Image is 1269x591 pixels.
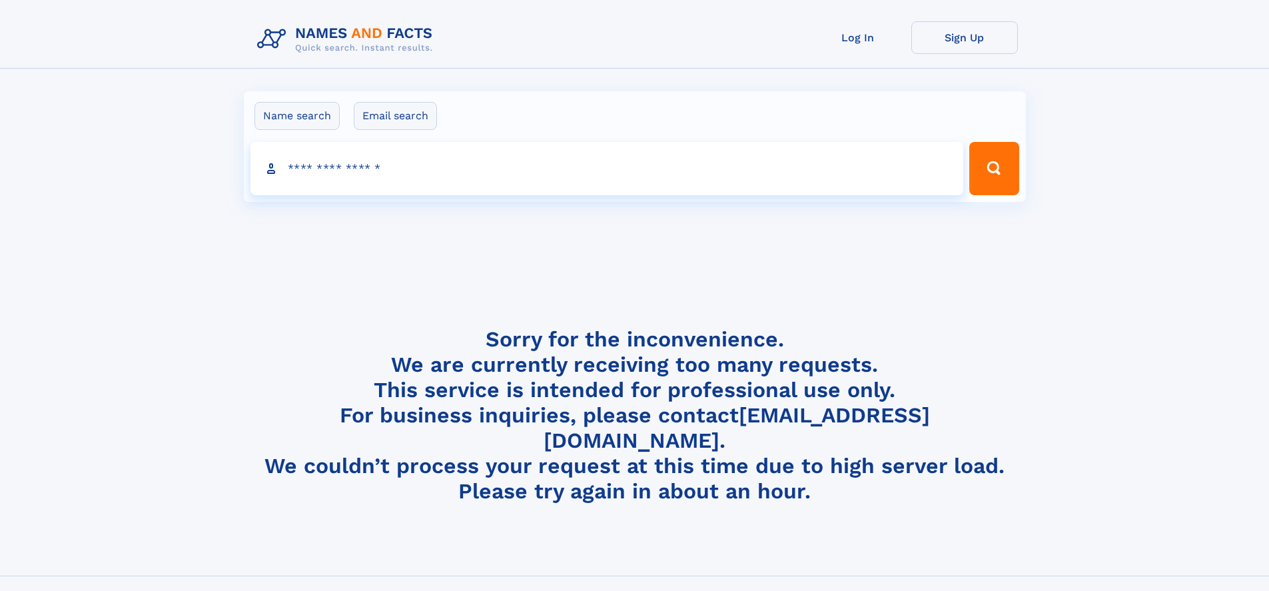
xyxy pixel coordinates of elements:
[805,21,911,54] a: Log In
[254,102,340,130] label: Name search
[252,326,1018,504] h4: Sorry for the inconvenience. We are currently receiving too many requests. This service is intend...
[354,102,437,130] label: Email search
[969,142,1019,195] button: Search Button
[250,142,964,195] input: search input
[544,402,930,453] a: [EMAIL_ADDRESS][DOMAIN_NAME]
[911,21,1018,54] a: Sign Up
[252,21,444,57] img: Logo Names and Facts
